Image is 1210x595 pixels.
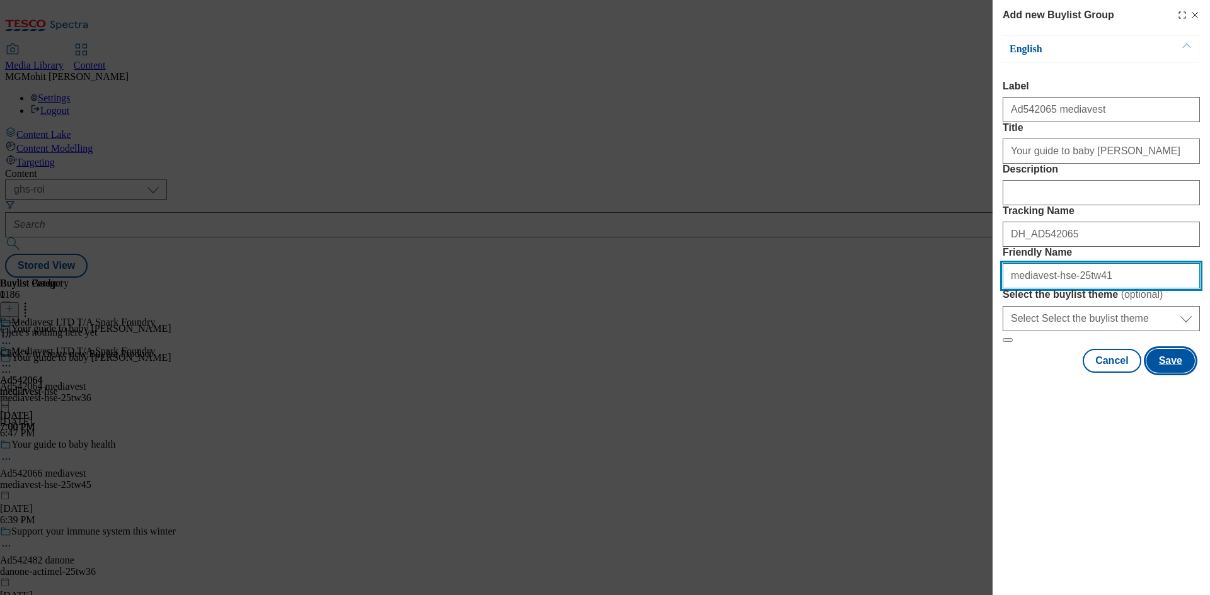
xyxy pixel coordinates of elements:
label: Tracking Name [1003,205,1200,217]
span: ( optional ) [1121,289,1163,300]
input: Enter Tracking Name [1003,222,1200,247]
button: Save [1146,349,1195,373]
label: Select the buylist theme [1003,288,1200,301]
h4: Add new Buylist Group [1003,8,1114,23]
label: Description [1003,164,1200,175]
label: Title [1003,122,1200,133]
label: Friendly Name [1003,247,1200,258]
input: Enter Description [1003,180,1200,205]
button: Cancel [1083,349,1141,373]
input: Enter Friendly Name [1003,263,1200,288]
p: English [1010,43,1142,55]
input: Enter Label [1003,97,1200,122]
label: Label [1003,81,1200,92]
input: Enter Title [1003,139,1200,164]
